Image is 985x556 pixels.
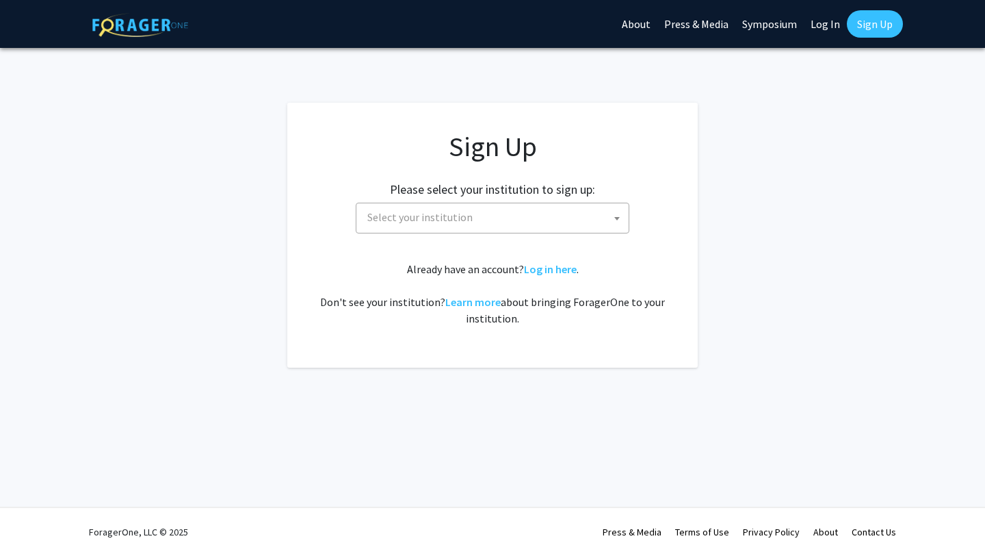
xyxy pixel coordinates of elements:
[89,508,188,556] div: ForagerOne, LLC © 2025
[445,295,501,309] a: Learn more about bringing ForagerOne to your institution
[813,526,838,538] a: About
[524,262,577,276] a: Log in here
[92,13,188,37] img: ForagerOne Logo
[390,182,595,197] h2: Please select your institution to sign up:
[603,526,661,538] a: Press & Media
[315,130,670,163] h1: Sign Up
[675,526,729,538] a: Terms of Use
[847,10,903,38] a: Sign Up
[356,203,629,233] span: Select your institution
[362,203,629,231] span: Select your institution
[743,526,800,538] a: Privacy Policy
[852,526,896,538] a: Contact Us
[315,261,670,327] div: Already have an account? . Don't see your institution? about bringing ForagerOne to your institut...
[367,210,473,224] span: Select your institution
